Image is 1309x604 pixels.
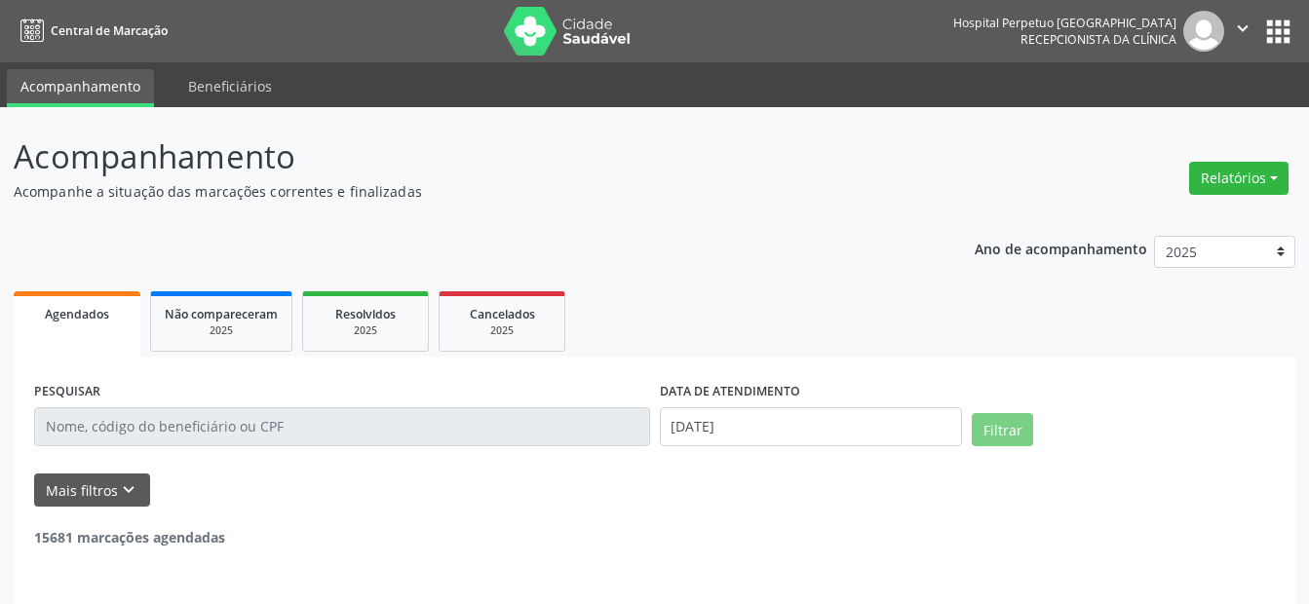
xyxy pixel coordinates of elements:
button: Filtrar [972,413,1033,446]
p: Ano de acompanhamento [975,236,1147,260]
span: Recepcionista da clínica [1020,31,1176,48]
span: Central de Marcação [51,22,168,39]
div: 2025 [165,323,278,338]
img: img [1183,11,1224,52]
i: keyboard_arrow_down [118,479,139,501]
div: 2025 [317,323,414,338]
input: Selecione um intervalo [660,407,963,446]
label: PESQUISAR [34,377,100,407]
span: Cancelados [470,306,535,322]
button:  [1224,11,1261,52]
p: Acompanhamento [14,132,911,181]
div: Hospital Perpetuo [GEOGRAPHIC_DATA] [953,15,1176,31]
input: Nome, código do beneficiário ou CPF [34,407,650,446]
a: Acompanhamento [7,69,154,107]
i:  [1232,18,1253,39]
span: Resolvidos [335,306,396,322]
a: Beneficiários [174,69,286,103]
button: Relatórios [1189,162,1289,195]
strong: 15681 marcações agendadas [34,528,225,547]
p: Acompanhe a situação das marcações correntes e finalizadas [14,181,911,202]
span: Agendados [45,306,109,322]
label: DATA DE ATENDIMENTO [660,377,800,407]
span: Não compareceram [165,306,278,322]
button: Mais filtroskeyboard_arrow_down [34,473,150,508]
a: Central de Marcação [14,15,168,47]
div: 2025 [453,323,551,338]
button: apps [1261,15,1295,49]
